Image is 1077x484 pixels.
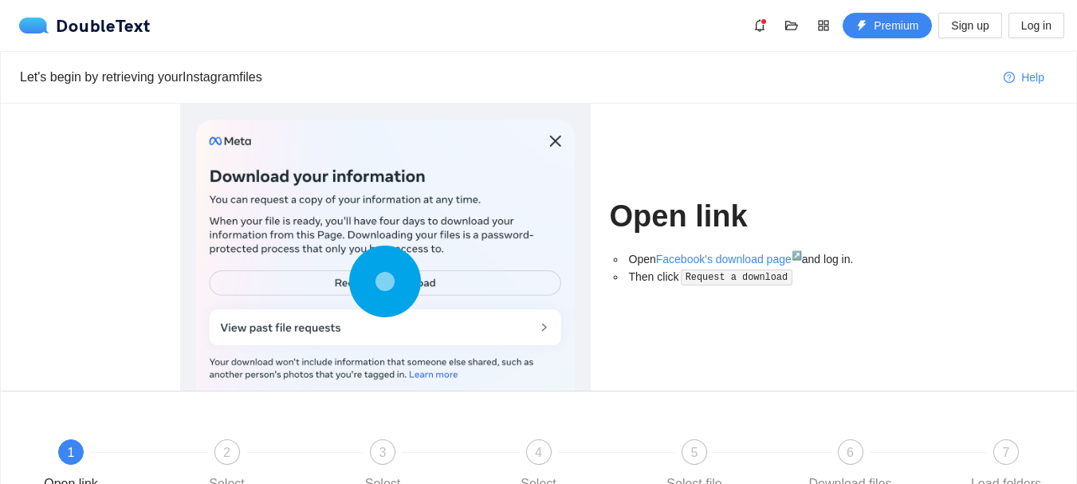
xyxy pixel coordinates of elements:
[626,268,898,286] li: Then click
[535,446,542,459] span: 4
[938,13,1001,38] button: Sign up
[681,270,792,285] code: Request a download
[811,13,836,38] button: appstore
[856,20,867,33] span: thunderbolt
[792,250,802,260] sup: ↗
[991,65,1057,90] button: question-circleHelp
[874,17,918,34] span: Premium
[19,18,151,33] a: logoDoubleText
[747,13,772,38] button: bell
[847,446,854,459] span: 6
[1021,69,1044,86] span: Help
[780,19,804,32] span: folder-open
[1004,72,1015,85] span: question-circle
[68,446,75,459] span: 1
[656,253,802,266] a: Facebook's download page↗
[691,446,698,459] span: 5
[19,18,56,33] img: logo
[626,250,898,268] li: Open and log in.
[379,446,387,459] span: 3
[223,446,230,459] span: 2
[748,19,772,32] span: bell
[1003,446,1010,459] span: 7
[19,18,151,33] div: DoubleText
[779,13,804,38] button: folder-open
[843,13,932,38] button: thunderboltPremium
[951,17,989,34] span: Sign up
[610,198,898,235] h1: Open link
[1021,17,1051,34] span: Log in
[1008,13,1064,38] button: Log in
[20,67,991,87] div: Let's begin by retrieving your Instagram files
[812,19,835,32] span: appstore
